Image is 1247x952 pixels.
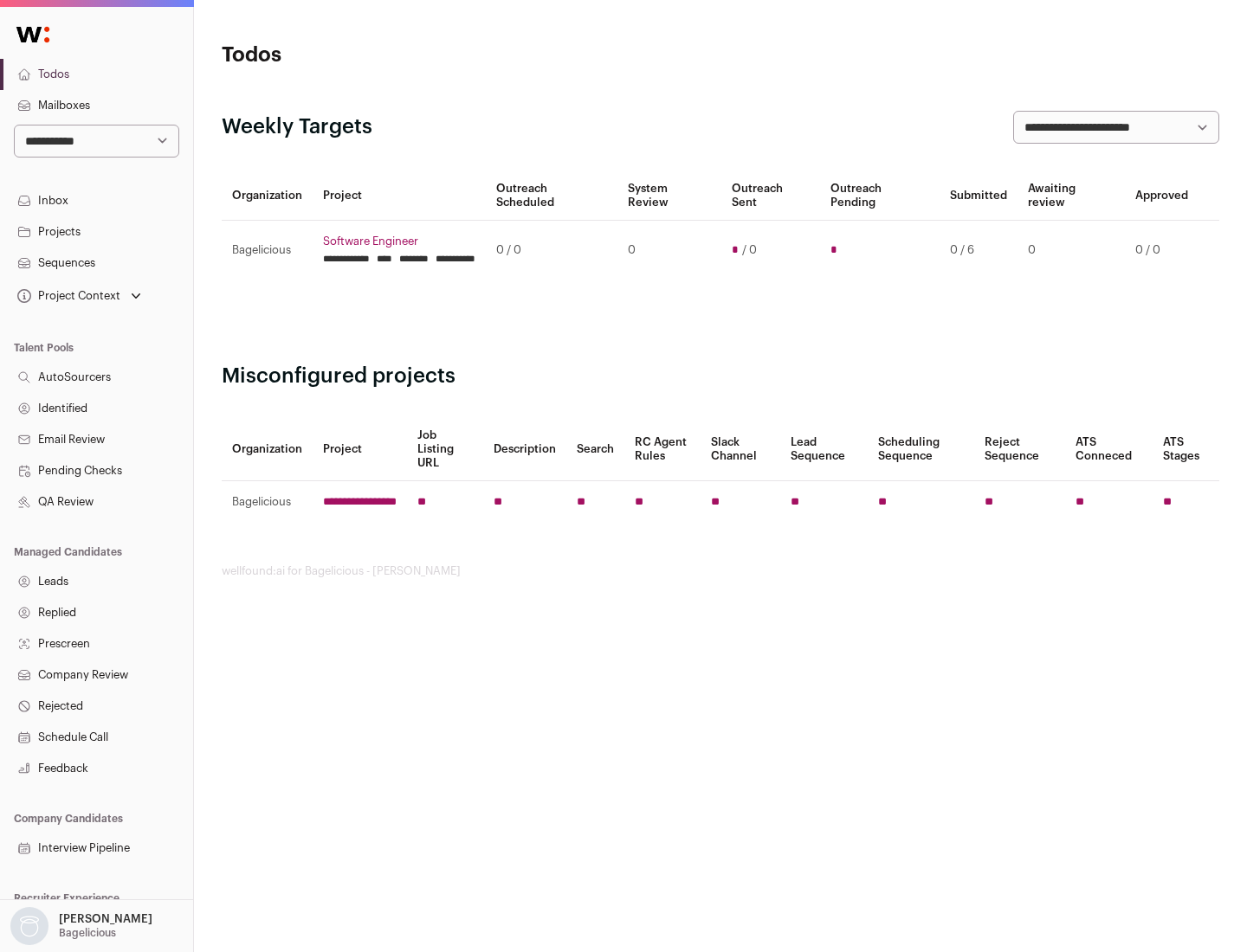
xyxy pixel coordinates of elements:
[483,418,566,481] th: Description
[323,235,475,248] a: Software Engineer
[10,907,48,945] img: nopic.png
[974,418,1066,481] th: Reject Sequence
[486,171,617,221] th: Outreach Scheduled
[14,284,145,308] button: Open dropdown
[222,221,313,280] td: Bagelicious
[313,418,407,481] th: Project
[940,171,1018,221] th: Submitted
[617,171,720,221] th: System Review
[59,912,152,926] p: [PERSON_NAME]
[1018,171,1125,221] th: Awaiting review
[820,171,939,221] th: Outreach Pending
[721,171,821,221] th: Outreach Sent
[59,926,116,940] p: Bagelicious
[1125,171,1199,221] th: Approved
[780,418,868,481] th: Lead Sequence
[222,481,313,524] td: Bagelicious
[1065,418,1152,481] th: ATS Conneced
[868,418,974,481] th: Scheduling Sequence
[14,289,120,303] div: Project Context
[486,221,617,280] td: 0 / 0
[566,418,624,481] th: Search
[7,17,59,52] img: Wellfound
[222,363,1219,390] h2: Misconfigured projects
[7,907,156,945] button: Open dropdown
[222,171,313,221] th: Organization
[313,171,486,221] th: Project
[222,113,372,141] h2: Weekly Targets
[407,418,483,481] th: Job Listing URL
[624,418,700,481] th: RC Agent Rules
[1018,221,1125,280] td: 0
[701,418,780,481] th: Slack Channel
[940,221,1018,280] td: 0 / 6
[617,221,720,280] td: 0
[222,42,554,69] h1: Todos
[222,564,1219,578] footer: wellfound:ai for Bagelicious - [PERSON_NAME]
[222,418,313,481] th: Organization
[1153,418,1219,481] th: ATS Stages
[1125,221,1199,280] td: 0 / 0
[742,243,757,257] span: / 0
